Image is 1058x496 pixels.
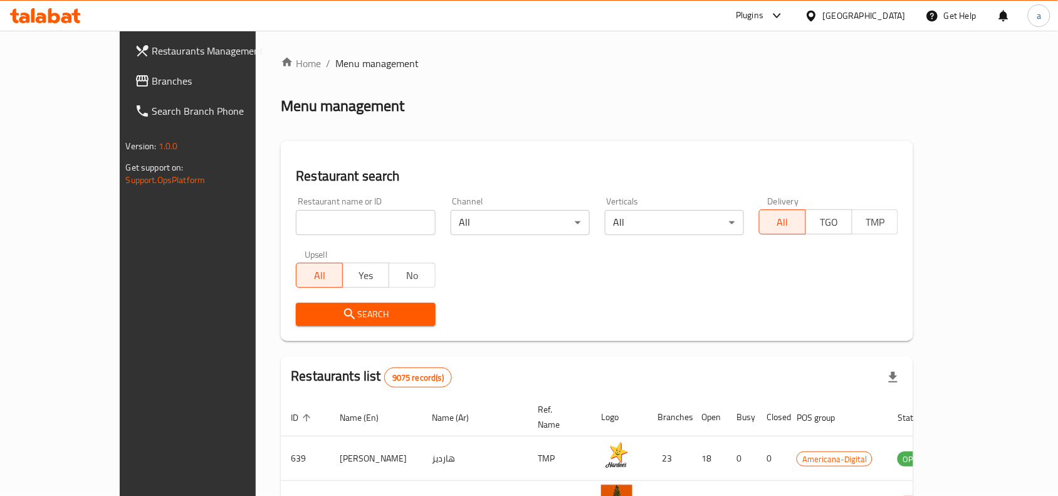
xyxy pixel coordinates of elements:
h2: Restaurant search [296,167,898,186]
button: TGO [805,209,852,235]
span: Version: [126,138,157,154]
th: Branches [647,398,691,436]
td: 0 [726,436,757,481]
a: Branches [125,66,296,96]
h2: Restaurants list [291,367,452,388]
td: 18 [691,436,726,481]
span: 1.0.0 [159,138,178,154]
td: [PERSON_NAME] [330,436,422,481]
th: Logo [591,398,647,436]
a: Support.OpsPlatform [126,172,206,188]
td: 639 [281,436,330,481]
span: Branches [152,73,286,88]
div: Total records count [384,367,452,388]
span: POS group [797,410,851,425]
div: [GEOGRAPHIC_DATA] [823,9,906,23]
span: a [1037,9,1041,23]
span: All [301,266,338,285]
img: Hardee's [601,440,632,472]
div: OPEN [898,451,928,467]
h2: Menu management [281,96,404,116]
div: Export file [878,362,908,393]
span: 9075 record(s) [385,372,451,384]
button: No [389,263,436,288]
span: No [394,266,431,285]
input: Search for restaurant name or ID.. [296,210,435,235]
span: Get support on: [126,159,184,176]
span: ID [291,410,315,425]
span: Name (Ar) [432,410,485,425]
th: Busy [726,398,757,436]
label: Delivery [768,197,799,206]
td: TMP [528,436,591,481]
nav: breadcrumb [281,56,913,71]
a: Home [281,56,321,71]
span: Restaurants Management [152,43,286,58]
a: Search Branch Phone [125,96,296,126]
button: All [759,209,806,235]
th: Closed [757,398,787,436]
span: Yes [348,266,384,285]
td: 0 [757,436,787,481]
span: Name (En) [340,410,395,425]
span: Status [898,410,938,425]
button: TMP [852,209,899,235]
a: Restaurants Management [125,36,296,66]
button: Search [296,303,435,326]
span: Search Branch Phone [152,103,286,119]
span: OPEN [898,452,928,467]
div: All [451,210,590,235]
span: TGO [811,213,847,231]
span: Ref. Name [538,402,576,432]
li: / [326,56,330,71]
th: Open [691,398,726,436]
label: Upsell [305,250,328,259]
td: هارديز [422,436,528,481]
div: All [605,210,744,235]
span: Search [306,307,425,322]
span: TMP [857,213,894,231]
td: 23 [647,436,691,481]
button: Yes [342,263,389,288]
span: Menu management [335,56,419,71]
span: All [765,213,801,231]
div: Plugins [736,8,763,23]
button: All [296,263,343,288]
span: Americana-Digital [797,452,872,467]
